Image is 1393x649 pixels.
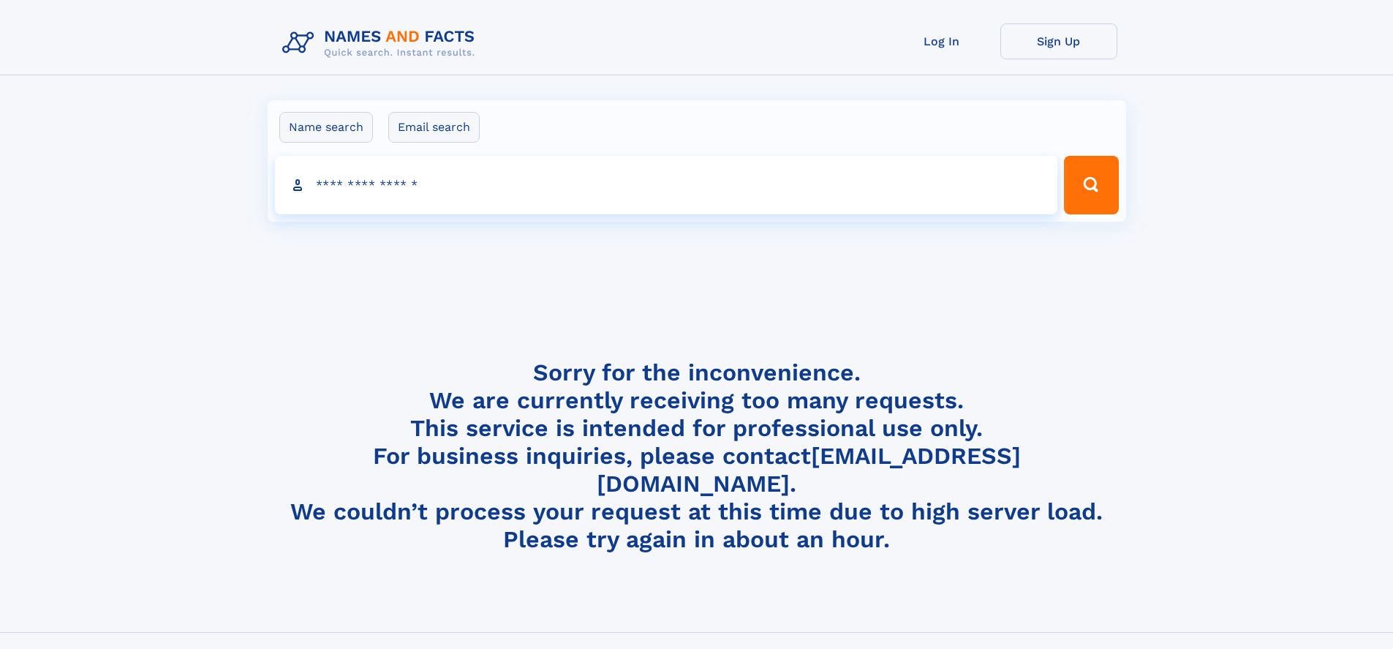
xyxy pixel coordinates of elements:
[276,359,1117,554] h4: Sorry for the inconvenience. We are currently receiving too many requests. This service is intend...
[1000,23,1117,59] a: Sign Up
[279,112,373,143] label: Name search
[276,23,487,63] img: Logo Names and Facts
[883,23,1000,59] a: Log In
[275,156,1058,214] input: search input
[1064,156,1118,214] button: Search Button
[388,112,480,143] label: Email search
[597,442,1021,498] a: [EMAIL_ADDRESS][DOMAIN_NAME]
